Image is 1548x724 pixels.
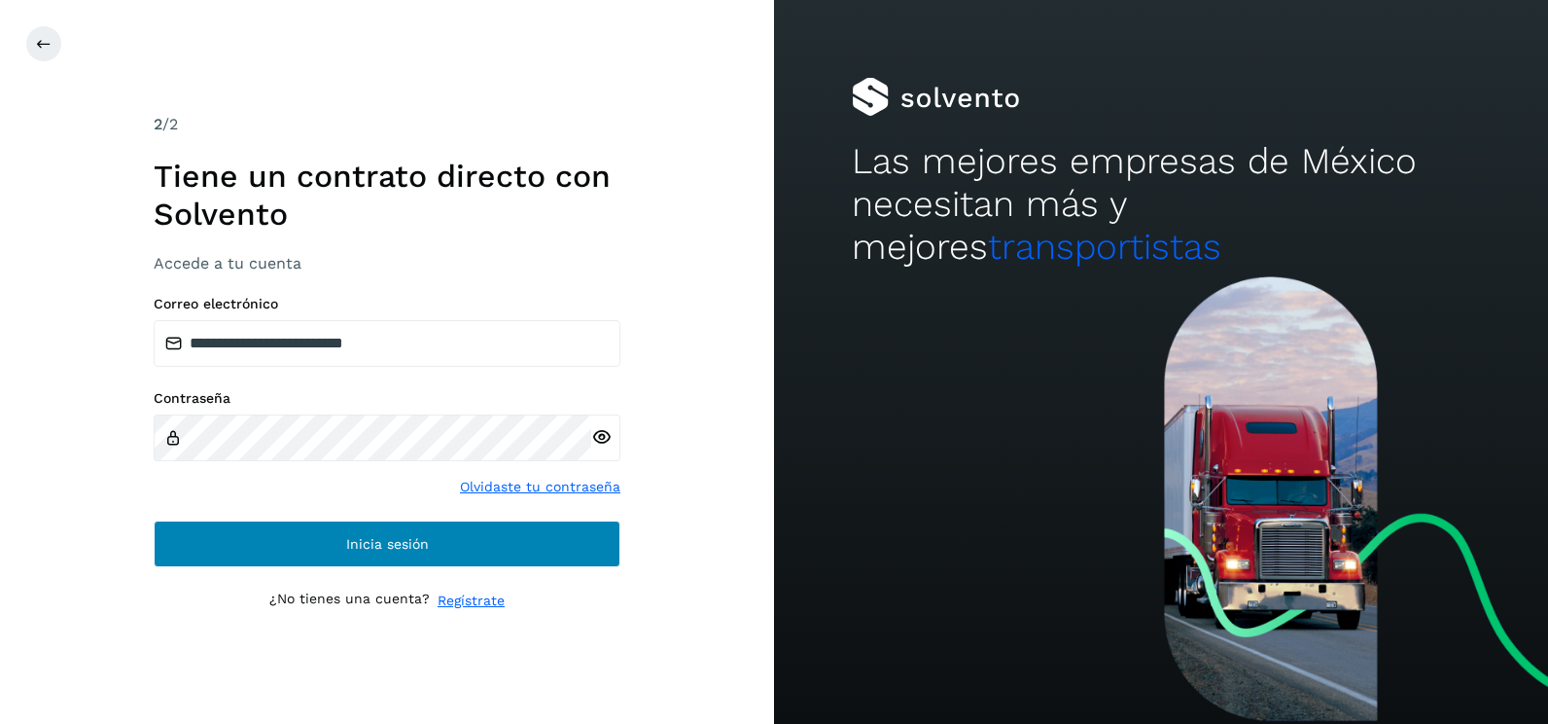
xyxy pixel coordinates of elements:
p: ¿No tienes una cuenta? [269,591,430,611]
label: Correo electrónico [154,296,620,312]
h3: Accede a tu cuenta [154,254,620,272]
a: Olvidaste tu contraseña [460,477,620,497]
button: Inicia sesión [154,521,620,567]
span: transportistas [988,226,1221,268]
div: /2 [154,113,620,136]
h2: Las mejores empresas de México necesitan más y mejores [852,140,1471,270]
h1: Tiene un contrato directo con Solvento [154,158,620,233]
label: Contraseña [154,390,620,407]
span: 2 [154,115,162,133]
span: Inicia sesión [346,537,429,551]
a: Regístrate [438,591,505,611]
